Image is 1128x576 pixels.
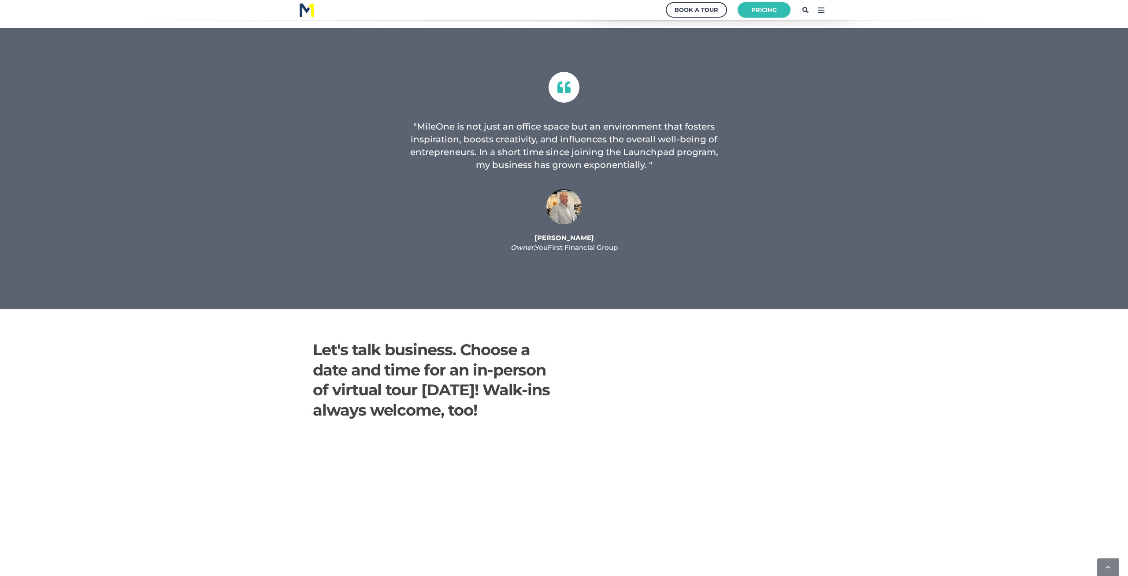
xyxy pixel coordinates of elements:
a: Book a Tour [666,2,727,18]
span: Let's talk business. Choose a date and time for an in-person of virtual tour [DATE]! Walk-ins alw... [313,340,550,420]
span: "MileOne is not just an office space but an environment that fosters inspiration, boosts creativi... [410,121,718,170]
img: M1 Logo - Blue Letters - for Light Backgrounds-2 [300,4,314,17]
div: Book a Tour [675,4,718,15]
p: YouFirst Financial Group [300,233,828,253]
strong: [PERSON_NAME] [534,234,594,242]
a: Pricing [738,2,790,18]
em: Owner, [511,243,535,252]
img: Canva Design DAFaHwx1wyI [546,189,582,224]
